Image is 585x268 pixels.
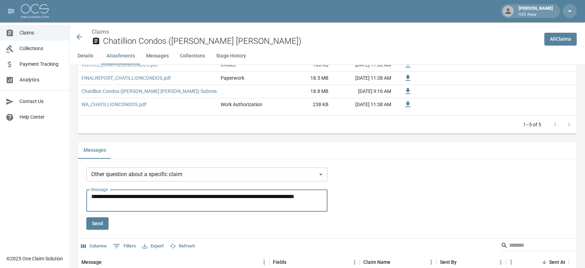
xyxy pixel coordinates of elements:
a: Claims [92,29,109,35]
div: 238 KB [280,98,332,111]
a: WA_CHATILLIONCONDOS.pdf [81,101,147,108]
div: [DATE] 11:38 AM [332,58,395,72]
span: Claims [19,29,64,37]
button: Menu [426,257,436,267]
button: Stage History [211,48,252,64]
button: Sort [390,257,400,267]
img: ocs-logo-white-transparent.png [21,4,49,18]
a: FINALREPORT_CHATILLIONCONDOS.pdf [81,74,171,81]
div: Work Authorization [221,101,262,108]
button: Messages [141,48,174,64]
button: Messages [78,142,112,159]
button: Menu [506,257,516,267]
button: Select columns [79,241,109,252]
a: AllClaims [544,33,577,46]
button: Collections [174,48,211,64]
div: Invoice [221,61,236,68]
span: Collections [19,45,64,52]
button: Sort [102,257,111,267]
button: Sort [457,257,466,267]
div: 18.5 MB [280,72,332,85]
div: © 2025 One Claim Solution [6,255,63,262]
div: 106 KB [280,58,332,72]
div: anchor tabs [70,48,585,64]
button: Sort [539,257,549,267]
button: Menu [259,257,269,267]
div: Search [501,240,575,252]
button: Menu [349,257,360,267]
p: 1–5 of 5 [523,121,541,128]
div: [DATE] 11:38 AM [332,72,395,85]
button: open drawer [4,4,18,18]
a: Chatillion Condos ([PERSON_NAME] [PERSON_NAME]) Submission Packet.pdf [81,88,250,95]
div: Paperwork [221,74,244,81]
div: 18.8 MB [280,85,332,98]
div: [DATE] 11:38 AM [332,98,395,111]
div: [DATE] 9:16 AM [332,85,395,98]
div: related-list tabs [78,142,577,159]
button: Show filters [111,241,138,252]
span: Payment Tracking [19,61,64,68]
a: INVOICE_CHATTILIONCONDOS.pdf [81,61,158,68]
button: Attachments [101,48,141,64]
button: Send [86,217,109,230]
button: Refresh [168,241,197,252]
button: Menu [496,257,506,267]
span: Analytics [19,76,64,84]
h2: Chatillion Condos ([PERSON_NAME] [PERSON_NAME]) [103,36,539,46]
p: H2O Away [519,12,553,18]
label: Message [91,187,108,192]
span: Contact Us [19,98,64,105]
button: Details [70,48,101,64]
span: Help Center [19,113,64,121]
div: Other question about a specific claim [86,167,327,181]
nav: breadcrumb [92,28,539,36]
button: Export [141,241,165,252]
button: Sort [286,257,296,267]
div: [PERSON_NAME] [516,5,556,17]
